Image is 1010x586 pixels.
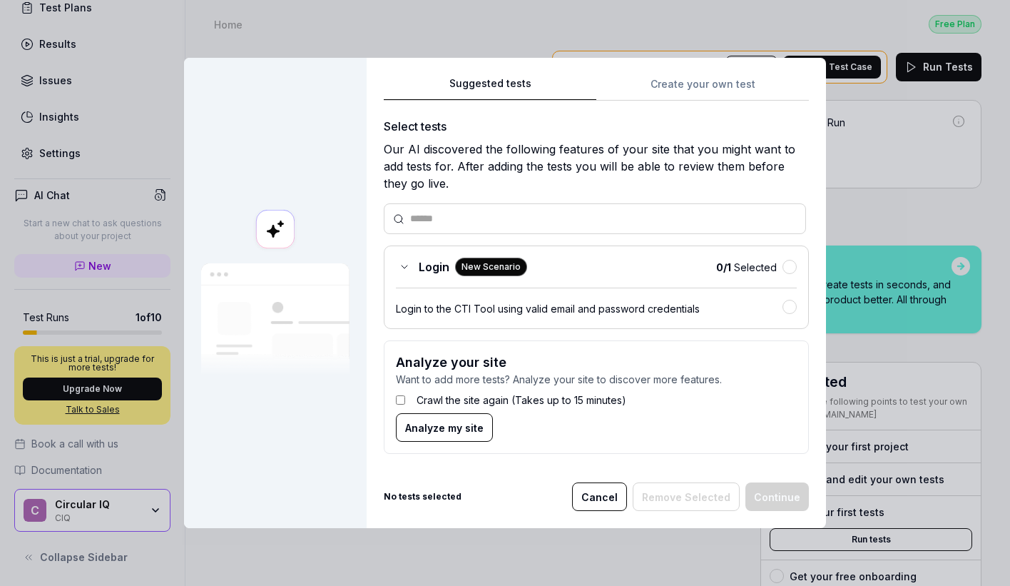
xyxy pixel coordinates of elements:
[396,353,797,372] h3: Analyze your site
[384,118,809,135] div: Select tests
[455,258,527,276] div: New Scenario
[384,141,809,192] div: Our AI discovered the following features of your site that you might want to add tests for. After...
[396,413,493,442] button: Analyze my site
[419,258,449,276] span: Login
[716,261,731,273] b: 0 / 1
[405,420,484,435] span: Analyze my site
[596,75,809,101] button: Create your own test
[396,301,782,316] div: Login to the CTI Tool using valid email and password credentials
[572,483,627,511] button: Cancel
[716,260,777,275] span: Selected
[417,393,626,408] label: Crawl the site again (Takes up to 15 minutes)
[396,372,797,387] p: Want to add more tests? Analyze your site to discover more features.
[745,483,809,511] button: Continue
[201,263,350,377] img: Our AI scans your site and suggests things to test
[384,75,596,101] button: Suggested tests
[384,490,461,503] b: No tests selected
[633,483,740,511] button: Remove Selected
